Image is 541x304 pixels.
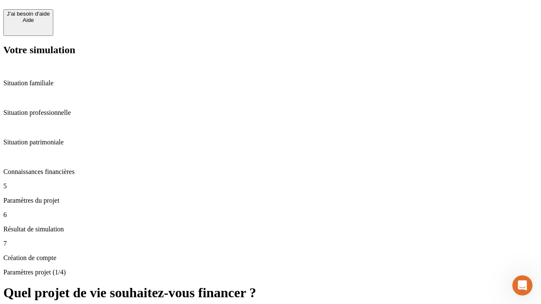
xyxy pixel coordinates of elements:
[3,240,538,247] p: 7
[3,138,538,146] p: Situation patrimoniale
[3,225,538,233] p: Résultat de simulation
[3,79,538,87] p: Situation familiale
[7,17,50,23] div: Aide
[512,275,533,296] iframe: Intercom live chat
[3,211,538,219] p: 6
[3,168,538,176] p: Connaissances financières
[7,11,50,17] div: J’ai besoin d'aide
[3,285,538,301] h1: Quel projet de vie souhaitez-vous financer ?
[3,182,538,190] p: 5
[3,254,538,262] p: Création de compte
[3,109,538,117] p: Situation professionnelle
[3,44,538,56] h2: Votre simulation
[3,197,538,204] p: Paramètres du projet
[3,9,53,36] button: J’ai besoin d'aideAide
[3,269,538,276] p: Paramètres projet (1/4)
